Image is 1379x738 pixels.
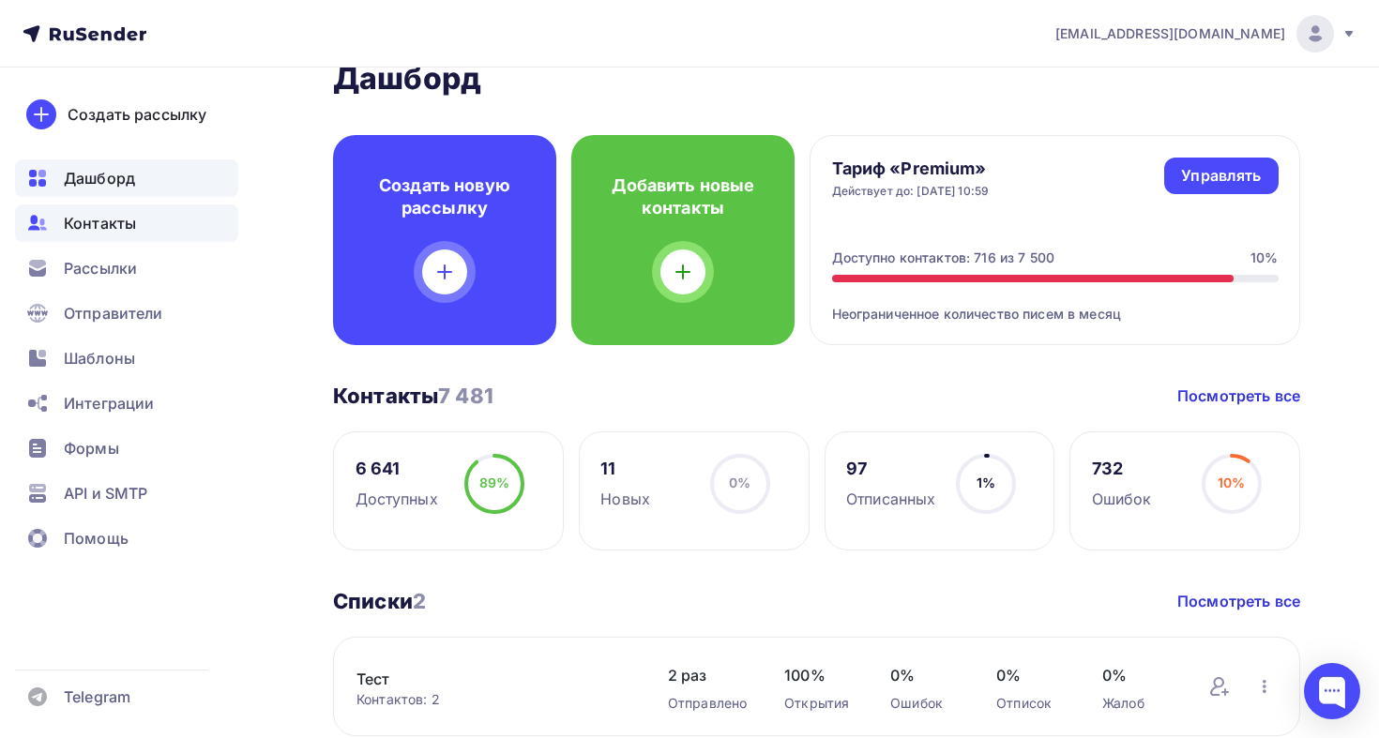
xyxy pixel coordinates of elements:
[64,392,154,414] span: Интеграции
[64,437,119,459] span: Формы
[1177,590,1300,612] a: Посмотреть все
[15,294,238,332] a: Отправители
[333,383,493,409] h3: Контакты
[1092,488,1152,510] div: Ошибок
[15,339,238,377] a: Шаблоны
[1218,474,1245,490] span: 10%
[832,184,990,199] div: Действует до: [DATE] 10:59
[68,103,206,126] div: Создать рассылку
[996,694,1065,713] div: Отписок
[1181,165,1261,187] div: Управлять
[356,488,438,510] div: Доступных
[1055,15,1356,53] a: [EMAIL_ADDRESS][DOMAIN_NAME]
[15,159,238,197] a: Дашборд
[601,174,765,219] h4: Добавить новые контакты
[1102,664,1171,686] span: 0%
[413,589,426,613] span: 2
[333,588,426,614] h3: Списки
[64,482,147,505] span: API и SMTP
[64,302,163,324] span: Отправители
[784,694,853,713] div: Открытия
[832,282,1279,324] div: Неограниченное количество писем в месяц
[438,384,493,408] span: 7 481
[15,249,238,287] a: Рассылки
[996,664,1065,686] span: 0%
[1250,249,1278,267] div: 10%
[64,257,137,279] span: Рассылки
[15,429,238,467] a: Формы
[479,474,509,490] span: 89%
[333,60,1300,98] h2: Дашборд
[15,204,238,242] a: Контакты
[890,664,959,686] span: 0%
[1177,384,1300,407] a: Посмотреть все
[668,664,747,686] span: 2 раз
[64,685,130,708] span: Telegram
[64,212,136,234] span: Контакты
[600,488,650,510] div: Новых
[832,158,990,180] h4: Тариф «Premium»
[832,249,1054,267] div: Доступно контактов: 716 из 7 500
[1055,24,1285,43] span: [EMAIL_ADDRESS][DOMAIN_NAME]
[64,527,129,550] span: Помощь
[600,458,650,480] div: 11
[356,668,630,690] a: Тест
[363,174,526,219] h4: Создать новую рассылку
[356,458,438,480] div: 6 641
[729,474,750,490] span: 0%
[784,664,853,686] span: 100%
[64,347,135,369] span: Шаблоны
[977,474,995,490] span: 1%
[64,167,135,189] span: Дашборд
[846,488,935,510] div: Отписанных
[356,690,630,709] div: Контактов: 2
[1092,458,1152,480] div: 732
[846,458,935,480] div: 97
[890,694,959,713] div: Ошибок
[668,694,747,713] div: Отправлено
[1102,694,1171,713] div: Жалоб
